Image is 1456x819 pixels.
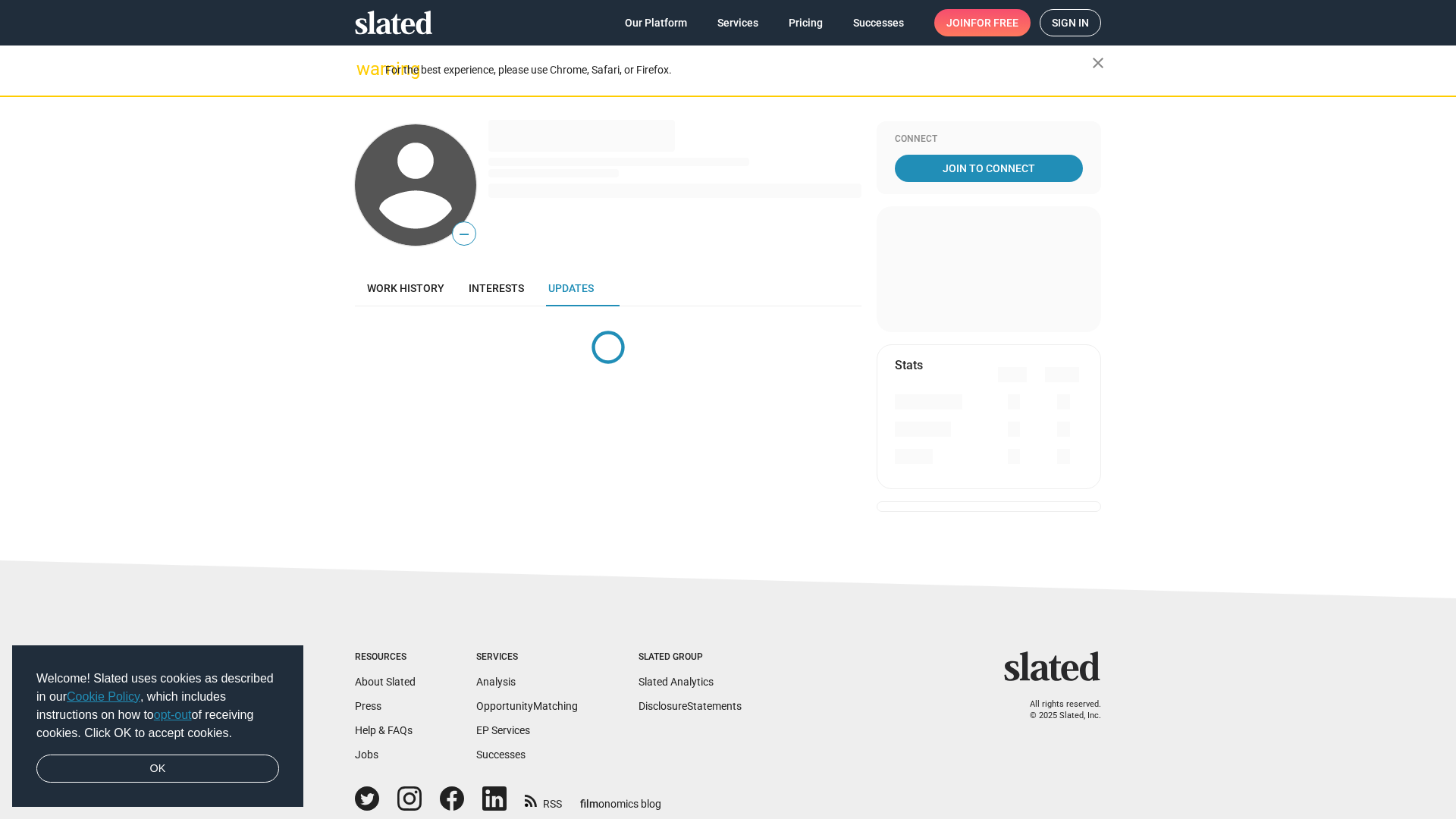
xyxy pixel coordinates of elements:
mat-card-title: Stats [895,357,923,373]
a: opt-out [154,708,192,721]
a: Slated Analytics [639,676,714,688]
mat-icon: close [1089,54,1107,72]
span: Join To Connect [898,155,1080,182]
a: Services [705,9,770,36]
div: cookieconsent [12,645,303,808]
a: Joinfor free [934,9,1031,36]
span: Interests [469,282,524,294]
span: Updates [548,282,594,294]
span: — [453,224,475,244]
a: RSS [525,788,562,811]
a: EP Services [476,724,530,736]
mat-icon: warning [356,60,375,78]
span: Join [946,9,1018,36]
a: Updates [536,270,606,306]
a: Cookie Policy [67,690,140,703]
a: dismiss cookie message [36,755,279,783]
a: OpportunityMatching [476,700,578,712]
div: Services [476,651,578,664]
span: Welcome! Slated uses cookies as described in our , which includes instructions on how to of recei... [36,670,279,742]
span: Our Platform [625,9,687,36]
a: Successes [841,9,916,36]
a: filmonomics blog [580,785,661,811]
span: for free [971,9,1018,36]
a: Help & FAQs [355,724,413,736]
a: DisclosureStatements [639,700,742,712]
a: Successes [476,748,526,761]
span: Sign in [1052,10,1089,36]
a: Interests [457,270,536,306]
a: Work history [355,270,457,306]
a: About Slated [355,676,416,688]
span: film [580,798,598,810]
p: All rights reserved. © 2025 Slated, Inc. [1014,699,1101,721]
span: Work history [367,282,444,294]
a: Sign in [1040,9,1101,36]
a: Jobs [355,748,378,761]
a: Analysis [476,676,516,688]
a: Our Platform [613,9,699,36]
a: Join To Connect [895,155,1083,182]
div: Connect [895,133,1083,146]
a: Pricing [777,9,835,36]
span: Successes [853,9,904,36]
div: For the best experience, please use Chrome, Safari, or Firefox. [385,60,1092,80]
div: Resources [355,651,416,664]
span: Services [717,9,758,36]
a: Press [355,700,381,712]
div: Slated Group [639,651,742,664]
span: Pricing [789,9,823,36]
